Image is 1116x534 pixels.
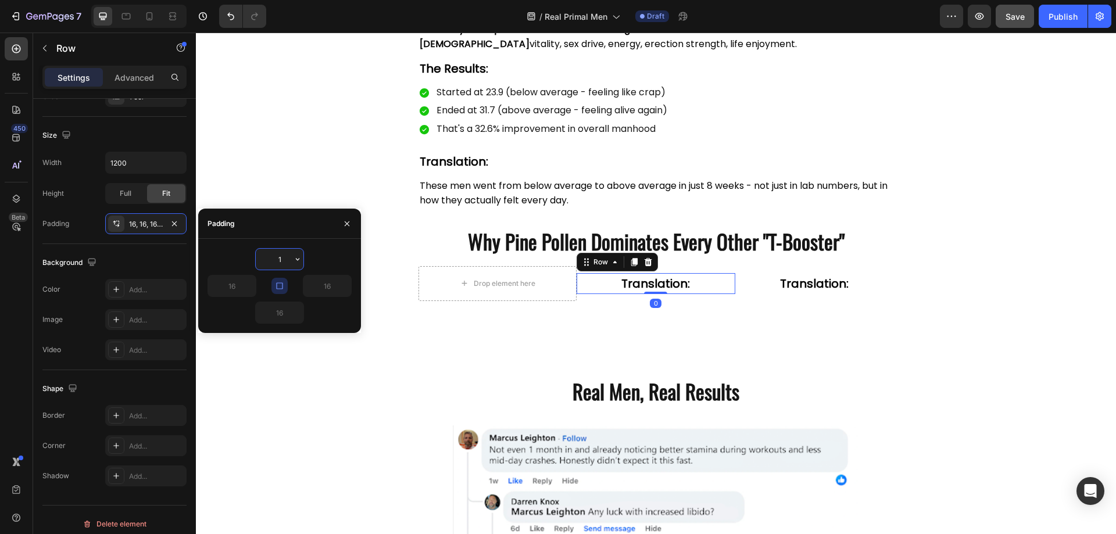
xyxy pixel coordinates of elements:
div: Corner [42,440,66,451]
div: Drop element here [278,246,339,256]
div: Size [42,128,73,144]
div: Publish [1049,10,1078,23]
div: 0 [454,266,466,275]
div: Height [42,188,64,199]
input: Auto [256,249,303,270]
strong: Translation: [224,121,292,137]
div: Add... [129,315,184,325]
div: Row [395,224,414,235]
div: Open Intercom Messenger [1076,477,1104,505]
div: 450 [11,124,28,133]
button: 7 [5,5,87,28]
p: 7 [76,9,81,23]
span: Draft [647,11,664,21]
input: Auto [208,275,256,296]
div: Padding [42,218,69,229]
div: Video [42,345,61,355]
h2: Real Men, Real Results [208,345,713,372]
div: Add... [129,471,184,482]
span: Save [1006,12,1025,21]
p: Row [56,41,155,55]
div: Shadow [42,471,69,481]
p: Advanced [115,71,154,84]
h2: Rich Text Editor. Editing area: main [223,195,698,222]
span: Full [120,188,131,199]
div: Padding [208,218,235,229]
button: Delete element [42,515,187,533]
button: Save [996,5,1034,28]
div: Image [42,314,63,325]
div: Add... [129,441,184,451]
div: Border [42,410,65,421]
input: Auto [106,152,186,173]
strong: Translation: [584,243,653,259]
div: Shape [42,381,80,397]
span: / [539,10,542,23]
p: That's a 32.6% improvement in overall manhood [241,90,471,103]
p: Why Pine Pollen Dominates Every Other "T-Booster" [224,196,697,221]
p: Started at 23.9 (below average - feeling like crap) [241,53,471,66]
span: Fit [162,188,170,199]
iframe: To enrich screen reader interactions, please activate Accessibility in Grammarly extension settings [196,33,1116,534]
div: Add... [129,345,184,356]
span: These men went from below average to above average in just 8 weeks - not just in lab numbers, but... [224,146,692,175]
strong: Translation: [425,243,494,259]
input: Auto [256,302,303,323]
span: Real Primal Men [545,10,607,23]
p: Ended at 31.7 (above average - feeling alive again) [241,71,471,84]
div: Undo/Redo [219,5,266,28]
div: Beta [9,213,28,222]
div: 16, 16, 16, 16 [129,219,163,230]
input: Auto [303,275,351,296]
p: Settings [58,71,90,84]
div: Width [42,157,62,168]
div: Delete element [83,517,146,531]
div: Background [42,255,99,271]
div: Add... [129,285,184,295]
div: Add... [129,411,184,421]
button: Publish [1039,5,1088,28]
div: Color [42,284,60,295]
